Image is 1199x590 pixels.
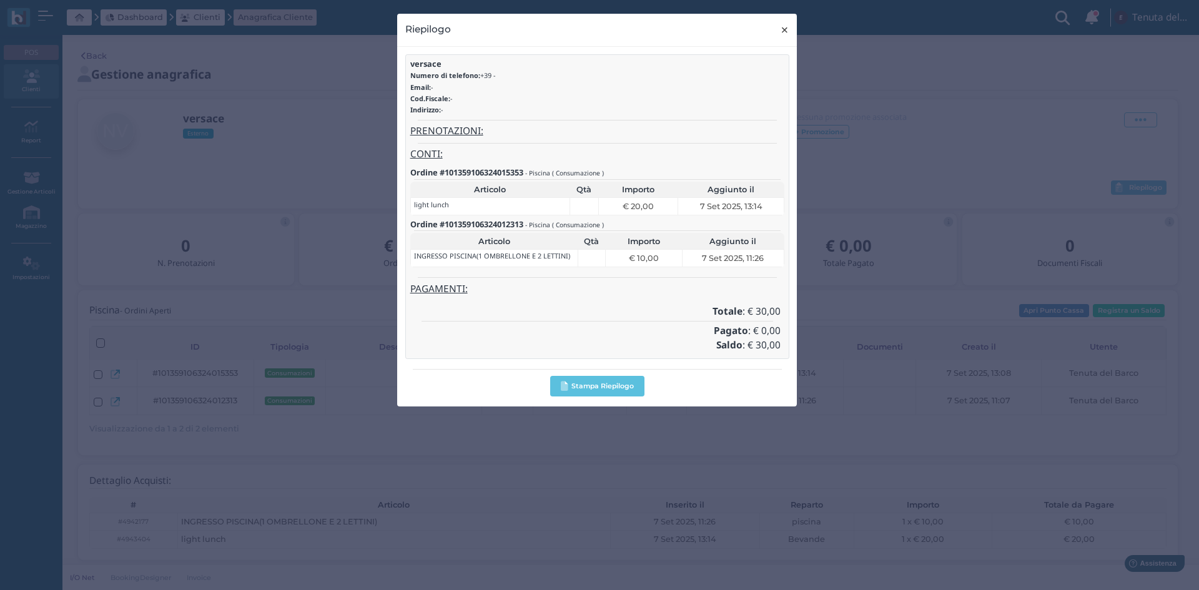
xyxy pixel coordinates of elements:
h4: : € 30,00 [414,307,781,317]
small: ( Consumazione ) [552,169,604,177]
h6: light lunch [414,201,449,209]
span: Assistenza [37,10,82,19]
span: 7 Set 2025, 11:26 [702,252,764,264]
h4: : € 30,00 [414,340,781,351]
b: Ordine #101359106324012313 [410,219,523,230]
h6: - [410,95,785,102]
b: Saldo [716,338,743,352]
th: Importo [605,233,682,249]
span: 7 Set 2025, 13:14 [700,200,762,212]
h6: - [410,84,785,91]
h4: : € 0,00 [414,326,781,337]
span: × [780,22,789,38]
b: versace [410,58,442,69]
small: - Piscina [525,220,550,229]
span: € 10,00 [629,252,659,264]
th: Importo [598,182,678,198]
h6: INGRESSO PISCINA(1 OMBRELLONE E 2 LETTINI) [414,252,570,260]
th: Qtà [570,182,598,198]
small: - Piscina [525,169,550,177]
b: Ordine #101359106324015353 [410,167,523,178]
b: Numero di telefono: [410,71,480,80]
b: Email: [410,82,431,92]
span: € 20,00 [623,200,654,212]
u: PRENOTAZIONI: [410,124,483,137]
b: Indirizzo: [410,105,441,114]
th: Aggiunto il [682,233,784,249]
u: CONTI: [410,147,443,160]
b: Totale [713,305,743,318]
th: Articolo [410,182,570,198]
b: Cod.Fiscale: [410,94,450,103]
h6: - [410,106,785,114]
th: Articolo [410,233,578,249]
u: PAGAMENTI: [410,282,468,295]
th: Qtà [578,233,605,249]
h4: Riepilogo [405,22,451,36]
button: Stampa Riepilogo [550,376,644,396]
th: Aggiunto il [678,182,784,198]
small: ( Consumazione ) [552,220,604,229]
h6: +39 - [410,72,785,79]
b: Pagato [714,324,748,337]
